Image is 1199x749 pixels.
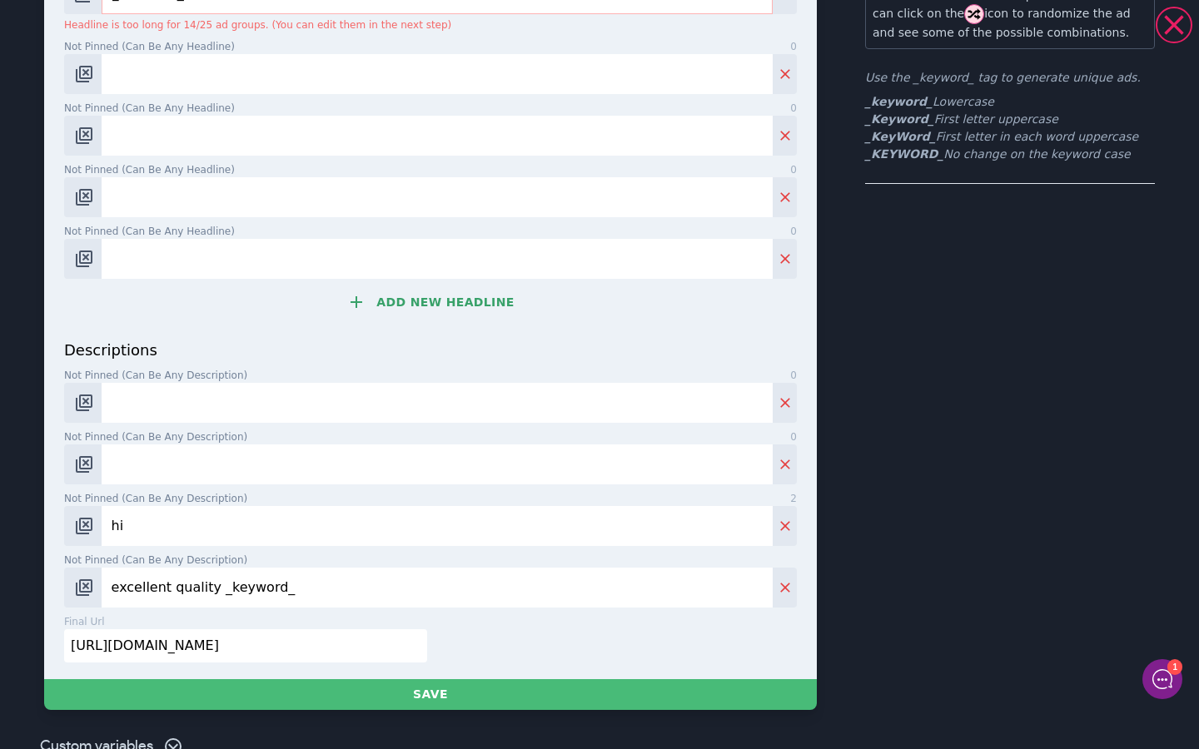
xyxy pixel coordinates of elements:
button: Change pinned position [64,177,102,217]
img: pos-.svg [74,249,94,269]
button: Change pinned position [64,116,102,156]
span: 0 [790,429,797,444]
img: pos-.svg [74,454,94,474]
h2: Can I help you with anything? [25,111,308,164]
img: shuffle.svg [964,4,984,24]
button: Change pinned position [64,239,102,279]
img: pos-.svg [74,516,94,536]
span: Not pinned (Can be any headline) [64,101,235,116]
span: Not pinned (Can be any description) [64,368,247,383]
span: New conversation [107,204,200,217]
span: 2 [790,491,797,506]
button: Delete [773,239,797,279]
p: Use the _keyword_ tag to generate unique ads. [865,69,1155,87]
p: final url [64,614,105,629]
button: Change pinned position [64,444,102,484]
button: Change pinned position [64,383,102,423]
button: Delete [773,383,797,423]
h1: Welcome to Fiuti! [25,81,308,107]
img: pos-.svg [74,578,94,598]
img: pos-.svg [74,64,94,84]
span: Not pinned (Can be any description) [64,553,247,568]
p: Headline is too long for 14/25 ad groups. (You can edit them in the next step) [64,17,797,32]
img: pos-.svg [74,187,94,207]
b: _KeyWord_ [865,130,936,143]
span: Not pinned (Can be any description) [64,491,247,506]
button: Delete [773,506,797,546]
button: Change pinned position [64,568,102,608]
button: Change pinned position [64,54,102,94]
p: descriptions [64,339,797,361]
span: 0 [790,101,797,116]
span: Not pinned (Can be any headline) [64,39,235,54]
button: Delete [773,177,797,217]
ul: First letter uppercase [865,93,1155,163]
button: Delete [773,116,797,156]
button: Change pinned position [64,506,102,546]
span: Not pinned (Can be any headline) [64,224,235,239]
li: First letter in each word uppercase [865,128,1155,146]
b: _Keyword_ [865,112,934,126]
span: 0 [790,39,797,54]
button: Add new headline [64,285,797,319]
b: _keyword_ [865,95,933,108]
span: 0 [790,224,797,239]
button: Delete [773,444,797,484]
span: 0 [790,368,797,383]
iframe: gist-messenger-bubble-iframe [1142,659,1182,699]
li: Lowercase [865,93,1155,111]
span: Not pinned (Can be any headline) [64,162,235,177]
span: 0 [790,162,797,177]
button: Delete [773,54,797,94]
img: pos-.svg [74,126,94,146]
button: New conversation [26,194,307,227]
span: Not pinned (Can be any description) [64,429,247,444]
img: pos-.svg [74,393,94,413]
button: Delete [773,568,797,608]
button: Save [44,679,817,710]
b: _KEYWORD_ [865,147,943,161]
span: We run on Gist [139,582,211,593]
li: No change on the keyword case [865,146,1155,163]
